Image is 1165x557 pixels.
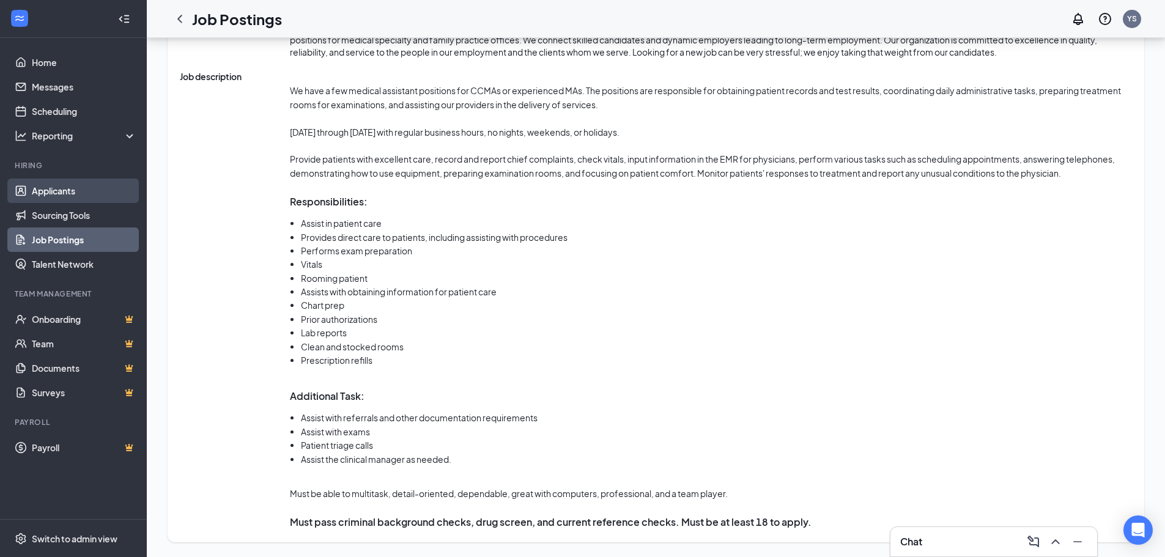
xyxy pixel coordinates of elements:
[301,312,1132,326] li: Prior authorizations
[32,252,136,276] a: Talent Network
[32,331,136,356] a: TeamCrown
[1127,13,1137,24] div: YS
[290,195,368,208] strong: Responsibilities:
[301,438,1132,452] li: Patient triage calls
[32,179,136,203] a: Applicants
[1068,532,1087,551] button: Minimize
[15,417,134,427] div: Payroll
[900,535,922,548] h3: Chat
[1026,534,1041,549] svg: ComposeMessage
[32,99,136,124] a: Scheduling
[32,75,136,99] a: Messages
[32,227,136,252] a: Job Postings
[301,285,1132,298] li: Assists with obtaining information for patient care
[290,21,1132,58] span: A First Choice Staffing Service was founded in [DATE], right here in the beautiful [GEOGRAPHIC_DA...
[1048,534,1063,549] svg: ChevronUp
[301,298,1132,312] li: Chart prep
[1071,12,1085,26] svg: Notifications
[1024,532,1043,551] button: ComposeMessage
[290,125,1132,139] p: [DATE] through [DATE] with regular business hours, no nights, weekends, or holidays.
[32,307,136,331] a: OnboardingCrown
[1070,534,1085,549] svg: Minimize
[290,487,1132,500] p: Must be able to multitask, detail-oriented, dependable, great with computers, professional, and a...
[32,532,117,544] div: Switch to admin view
[32,130,137,142] div: Reporting
[301,244,1132,257] li: Performs exam preparation
[301,340,1132,353] li: Clean and stocked rooms
[32,356,136,380] a: DocumentsCrown
[32,50,136,75] a: Home
[290,84,1132,111] p: We have a few medical assistant positions for CCMAs or experienced MAs. The positions are respons...
[290,515,812,528] strong: Must pass criminal background checks, drug screen, and current reference checks. Must be at least...
[32,435,136,460] a: PayrollCrown
[15,289,134,299] div: Team Management
[301,231,1132,244] li: Provides direct care to patients, including assisting with procedures
[118,12,130,24] svg: Collapse
[301,353,1132,367] li: Prescription refills
[32,203,136,227] a: Sourcing Tools
[32,380,136,405] a: SurveysCrown
[15,130,27,142] svg: Analysis
[1123,515,1153,545] div: Open Intercom Messenger
[1046,532,1065,551] button: ChevronUp
[180,21,290,58] span: Brand summary
[301,411,1132,424] li: Assist with referrals and other documentation requirements
[301,271,1132,285] li: Rooming patient
[13,12,26,24] svg: WorkstreamLogo
[301,257,1132,271] li: Vitals
[180,70,290,530] span: Job description
[192,9,282,29] h1: Job Postings
[301,425,1132,438] li: Assist with exams
[301,452,1132,466] li: Assist the clinical manager as needed.
[15,160,134,171] div: Hiring
[301,216,1132,230] li: Assist in patient care
[290,152,1132,180] p: Provide patients with excellent care, record and report chief complaints, check vitals, input inf...
[301,326,1132,339] li: Lab reports
[290,389,364,402] strong: Additional Task:
[1098,12,1112,26] svg: QuestionInfo
[172,12,187,26] svg: ChevronLeft
[15,532,27,544] svg: Settings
